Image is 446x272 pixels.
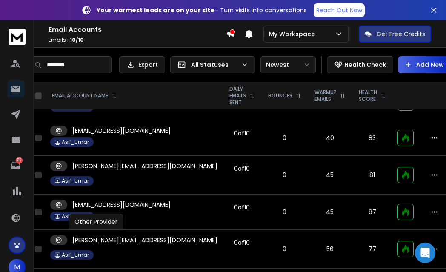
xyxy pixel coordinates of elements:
p: Reach Out Now [316,6,362,14]
p: Asif_Umar [62,252,89,258]
td: 45 [308,195,352,230]
p: [EMAIL_ADDRESS][DOMAIN_NAME] [72,126,171,135]
p: Get Free Credits [377,30,425,38]
div: EMAIL ACCOUNT NAME [52,92,117,99]
div: 0 of 10 [234,203,250,212]
p: BOUNCES [268,92,292,99]
p: [PERSON_NAME][EMAIL_ADDRESS][DOMAIN_NAME] [72,236,217,244]
p: [EMAIL_ADDRESS][DOMAIN_NAME] [72,200,171,209]
button: Newest [260,56,316,73]
h1: Email Accounts [49,25,226,35]
img: logo [9,29,26,45]
p: Emails : [49,37,226,43]
td: 83 [352,120,392,156]
div: 0 of 10 [234,129,250,137]
p: 0 [266,171,303,179]
button: Export [119,56,165,73]
p: Asif_Umar [62,178,89,184]
p: My Workspace [269,30,318,38]
strong: Your warmest leads are on your site [97,6,214,14]
td: 45 [308,156,352,195]
p: HEALTH SCORE [359,89,377,103]
p: Health Check [344,60,386,69]
td: 77 [352,230,392,269]
p: 0 [266,245,303,253]
div: Open Intercom Messenger [415,243,435,263]
p: [PERSON_NAME][EMAIL_ADDRESS][DOMAIN_NAME] [72,162,217,170]
p: All Statuses [191,60,238,69]
p: Asif_Umar [62,139,89,146]
p: WARMUP EMAILS [314,89,337,103]
p: DAILY EMAILS SENT [229,86,246,106]
div: 0 of 10 [234,164,250,173]
a: 210 [7,157,24,174]
p: 210 [16,157,23,164]
td: 40 [308,120,352,156]
p: Asif_Umar [62,213,89,220]
div: Other Provider [69,214,123,230]
button: Get Free Credits [359,26,431,43]
div: 0 of 10 [234,238,250,247]
a: Reach Out Now [314,3,365,17]
td: 87 [352,195,392,230]
p: 0 [266,208,303,216]
td: 81 [352,156,392,195]
td: 56 [308,230,352,269]
button: Health Check [327,56,393,73]
span: 10 / 10 [70,36,84,43]
p: 0 [266,134,303,142]
p: – Turn visits into conversations [97,6,307,14]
